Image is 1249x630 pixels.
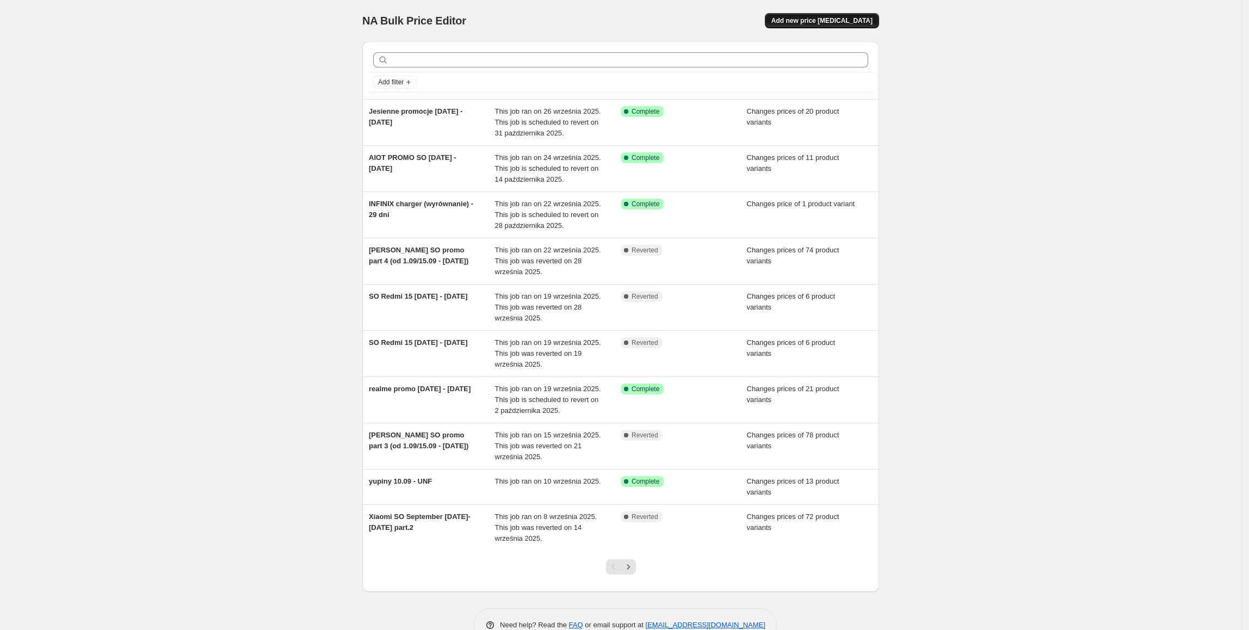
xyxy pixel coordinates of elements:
[495,153,601,183] span: This job ran on 24 września 2025. This job is scheduled to revert on 14 października 2025.
[632,385,659,393] span: Complete
[632,512,658,521] span: Reverted
[495,292,601,322] span: This job ran on 19 września 2025. This job was reverted on 28 września 2025.
[747,431,839,450] span: Changes prices of 78 product variants
[747,246,839,265] span: Changes prices of 74 product variants
[369,477,432,485] span: yupiny 10.09 - UNF
[369,512,471,532] span: Xiaomi SO September [DATE]- [DATE] part.2
[621,559,636,575] button: Next
[771,16,873,25] span: Add new price [MEDICAL_DATA]
[369,338,468,347] span: SO Redmi 15 [DATE] - [DATE]
[495,200,601,230] span: This job ran on 22 września 2025. This job is scheduled to revert on 28 października 2025.
[495,477,601,485] span: This job ran on 10 września 2025.
[765,13,879,28] button: Add new price [MEDICAL_DATA]
[632,338,658,347] span: Reverted
[632,477,659,486] span: Complete
[369,153,456,172] span: AIOT PROMO SO [DATE] - [DATE]
[369,385,471,393] span: realme promo [DATE] - [DATE]
[373,76,417,89] button: Add filter
[495,431,601,461] span: This job ran on 15 września 2025. This job was reverted on 21 września 2025.
[632,153,659,162] span: Complete
[369,200,473,219] span: INFINIX charger (wyrównanie) - 29 dni
[495,107,601,137] span: This job ran on 26 września 2025. This job is scheduled to revert on 31 października 2025.
[583,621,646,629] span: or email support at
[632,246,658,255] span: Reverted
[569,621,583,629] a: FAQ
[495,246,601,276] span: This job ran on 22 września 2025. This job was reverted on 28 września 2025.
[646,621,765,629] a: [EMAIL_ADDRESS][DOMAIN_NAME]
[606,559,636,575] nav: Pagination
[632,292,658,301] span: Reverted
[369,107,462,126] span: Jesienne promocje [DATE] - [DATE]
[369,431,468,450] span: [PERSON_NAME] SO promo part 3 (od 1.09/15.09 - [DATE])
[747,107,839,126] span: Changes prices of 20 product variants
[495,385,601,415] span: This job ran on 19 września 2025. This job is scheduled to revert on 2 października 2025.
[747,200,855,208] span: Changes price of 1 product variant
[747,338,836,357] span: Changes prices of 6 product variants
[632,200,659,208] span: Complete
[747,153,839,172] span: Changes prices of 11 product variants
[747,385,839,404] span: Changes prices of 21 product variants
[747,477,839,496] span: Changes prices of 13 product variants
[369,292,468,300] span: SO Redmi 15 [DATE] - [DATE]
[747,292,836,311] span: Changes prices of 6 product variants
[362,15,466,27] span: NA Bulk Price Editor
[369,246,468,265] span: [PERSON_NAME] SO promo part 4 (od 1.09/15.09 - [DATE])
[632,107,659,116] span: Complete
[495,338,601,368] span: This job ran on 19 września 2025. This job was reverted on 19 września 2025.
[378,78,404,87] span: Add filter
[747,512,839,532] span: Changes prices of 72 product variants
[495,512,597,542] span: This job ran on 8 września 2025. This job was reverted on 14 września 2025.
[632,431,658,440] span: Reverted
[500,621,569,629] span: Need help? Read the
